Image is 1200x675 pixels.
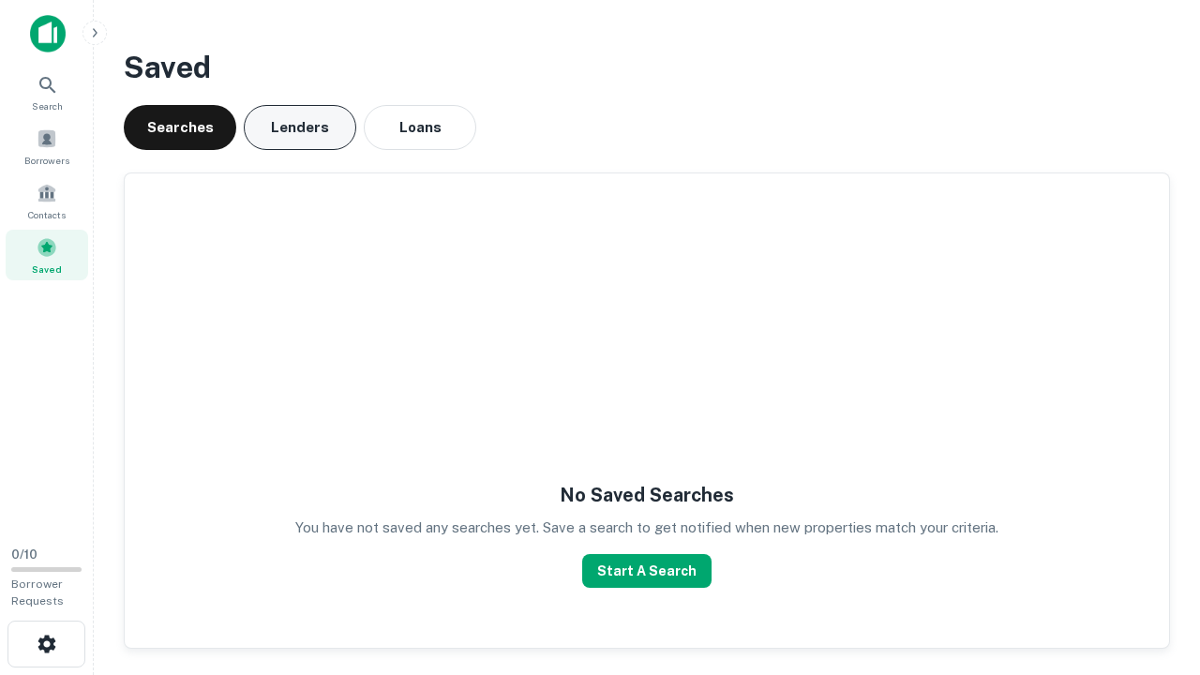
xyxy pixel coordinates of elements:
[11,577,64,607] span: Borrower Requests
[1106,525,1200,615] iframe: Chat Widget
[30,15,66,52] img: capitalize-icon.png
[24,153,69,168] span: Borrowers
[124,45,1170,90] h3: Saved
[364,105,476,150] button: Loans
[6,121,88,172] a: Borrowers
[6,175,88,226] a: Contacts
[124,105,236,150] button: Searches
[32,98,63,113] span: Search
[244,105,356,150] button: Lenders
[32,262,62,277] span: Saved
[11,547,37,562] span: 0 / 10
[6,230,88,280] a: Saved
[560,481,734,509] h5: No Saved Searches
[6,67,88,117] a: Search
[295,517,998,539] p: You have not saved any searches yet. Save a search to get notified when new properties match your...
[582,554,712,588] button: Start A Search
[28,207,66,222] span: Contacts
